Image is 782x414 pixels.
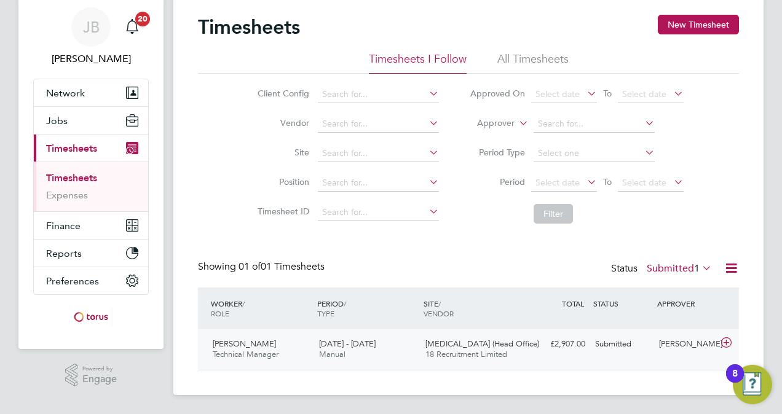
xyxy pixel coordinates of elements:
div: [PERSON_NAME] [654,334,718,354]
span: [DATE] - [DATE] [319,338,376,349]
span: To [599,174,615,190]
span: Network [46,87,85,99]
span: / [344,299,346,308]
label: Period [470,176,525,187]
a: 20 [120,7,144,47]
span: John Barrow [33,52,149,66]
label: Approved On [470,88,525,99]
div: PERIOD [314,292,421,324]
button: Timesheets [34,135,148,162]
span: Select date [535,88,580,100]
span: Select date [622,177,666,188]
span: Preferences [46,275,99,287]
span: TOTAL [562,299,584,308]
span: 01 Timesheets [239,260,325,273]
h2: Timesheets [198,15,300,39]
input: Search for... [318,204,439,221]
label: Vendor [254,117,309,128]
span: JB [83,19,100,35]
a: JB[PERSON_NAME] [33,7,149,66]
input: Search for... [318,115,439,133]
span: ROLE [211,308,229,318]
input: Search for... [534,115,655,133]
span: 20 [135,12,150,26]
span: Select date [622,88,666,100]
a: Expenses [46,189,88,201]
span: Reports [46,248,82,259]
img: torus-logo-retina.png [69,307,113,327]
input: Select one [534,145,655,162]
span: Finance [46,220,81,232]
span: Timesheets [46,143,97,154]
button: New Timesheet [658,15,739,34]
span: Technical Manager [213,349,278,359]
span: [PERSON_NAME] [213,338,276,349]
button: Preferences [34,267,148,294]
label: Period Type [470,147,525,158]
span: TYPE [317,308,334,318]
a: Go to home page [33,307,149,327]
li: Timesheets I Follow [369,52,467,74]
div: STATUS [590,292,654,314]
div: 8 [732,373,738,389]
span: [MEDICAL_DATA] (Head Office) [425,338,539,349]
span: 18 Recruitment Limited [425,349,507,359]
button: Open Resource Center, 8 new notifications [733,365,772,404]
li: All Timesheets [497,52,569,74]
button: Finance [34,212,148,239]
span: VENDOR [424,308,454,318]
button: Network [34,79,148,106]
span: Engage [82,374,117,385]
span: Select date [535,177,580,188]
button: Filter [534,204,573,224]
label: Site [254,147,309,158]
div: WORKER [208,292,314,324]
span: Jobs [46,115,68,127]
span: Manual [319,349,346,359]
label: Position [254,176,309,187]
div: Showing [198,260,327,273]
a: Timesheets [46,172,97,184]
span: Powered by [82,364,117,374]
div: £2,907.00 [526,334,590,354]
div: Timesheets [34,162,148,211]
div: Status [611,260,714,278]
label: Client Config [254,88,309,99]
span: To [599,85,615,101]
div: SITE [421,292,527,324]
label: Submitted [647,262,712,275]
button: Jobs [34,107,148,134]
button: Reports [34,240,148,267]
span: 01 of [239,260,261,273]
span: / [242,299,245,308]
a: Powered byEngage [65,364,117,387]
div: APPROVER [654,292,718,314]
span: / [438,299,441,308]
label: Timesheet ID [254,206,309,217]
span: 1 [694,262,700,275]
div: Submitted [590,334,654,354]
input: Search for... [318,86,439,103]
input: Search for... [318,174,439,192]
input: Search for... [318,145,439,162]
label: Approver [459,117,515,130]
